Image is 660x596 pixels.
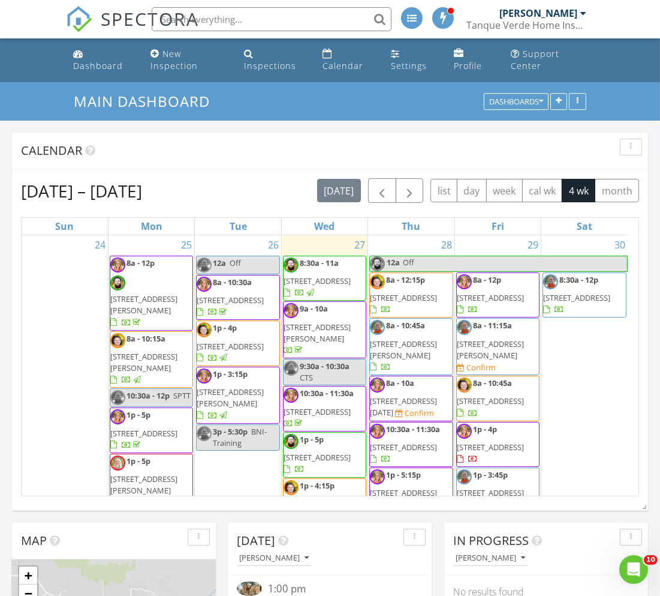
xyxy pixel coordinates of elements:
[284,480,351,520] a: 1p - 4:15p
[110,454,193,511] a: 1p - 5p [STREET_ADDRESS][PERSON_NAME]
[395,408,434,419] a: Confirm
[525,235,541,254] a: Go to August 29, 2025
[368,178,396,203] button: Previous
[213,426,248,437] span: 3p - 5:30p
[370,469,437,522] a: 1p - 5:15p [STREET_ADDRESS][PERSON_NAME]
[386,378,414,388] span: 8a - 10a
[300,372,313,383] span: CTS
[543,292,610,303] span: [STREET_ADDRESS]
[281,235,367,576] td: Go to August 27, 2025
[453,532,529,549] span: In Progress
[173,390,191,401] span: SPTT
[574,218,595,235] a: Saturday
[53,218,76,235] a: Sunday
[110,351,177,373] span: [STREET_ADDRESS][PERSON_NAME]
[522,179,563,202] button: cal wk
[110,331,193,388] a: 8a - 10:15a [STREET_ADDRESS][PERSON_NAME]
[457,320,472,335] img: _dsc4716.jpg
[284,480,299,495] img: aaron_daniels__resize.jpg
[300,480,334,491] span: 1p - 4:15p
[126,333,165,344] span: 8a - 10:15a
[197,322,212,337] img: aaron_daniels__resize.jpg
[486,179,523,202] button: week
[66,6,92,32] img: The Best Home Inspection Software - Spectora
[300,388,354,399] span: 10:30a - 11:30a
[284,303,351,355] a: 9a - 10a [STREET_ADDRESS][PERSON_NAME]
[197,277,212,292] img: capture.jpg
[370,256,385,271] img: tucson_home_inspector__tom_dolan.jpg
[543,272,626,318] a: 8:30a - 12p [STREET_ADDRESS]
[454,60,482,71] div: Profile
[369,376,453,421] a: 8a - 10a [STREET_ADDRESS][DATE] Confirm
[312,218,337,235] a: Wednesday
[110,409,177,450] a: 1p - 5p [STREET_ADDRESS]
[369,272,453,318] a: 8a - 12:15p [STREET_ADDRESS]
[399,218,423,235] a: Thursday
[370,378,385,393] img: capture.jpg
[126,257,155,268] span: 8a - 12p
[213,322,237,333] span: 1p - 4p
[237,582,262,595] img: 9346546%2Fcover_photos%2FWrwLPsmwKogr6W0YDCgo%2Fsmall.jpg
[386,43,439,77] a: Settings
[283,432,366,478] a: 1p - 5p [STREET_ADDRESS]
[284,452,351,463] span: [STREET_ADDRESS]
[466,19,586,31] div: Tanque Verde Home Inspections LLC
[457,378,472,393] img: aaron_daniels__resize.jpg
[499,7,577,19] div: [PERSON_NAME]
[110,474,177,496] span: [STREET_ADDRESS][PERSON_NAME]
[239,43,308,77] a: Inspections
[370,469,385,484] img: capture.jpg
[110,275,125,290] img: tucson_home_inspector__tom_dolan.jpg
[370,424,442,464] a: 10:30a - 11:30a [STREET_ADDRESS]
[457,339,524,361] span: [STREET_ADDRESS][PERSON_NAME]
[21,179,142,203] h2: [DATE] – [DATE]
[473,469,508,480] span: 1p - 3:45p
[457,179,487,202] button: day
[237,532,275,549] span: [DATE]
[457,424,472,439] img: capture.jpg
[457,378,524,418] a: 8a - 10:45a [STREET_ADDRESS]
[369,318,453,375] a: 8a - 10:45a [STREET_ADDRESS][PERSON_NAME]
[150,48,198,71] div: New Inspection
[22,235,108,576] td: Go to August 24, 2025
[213,257,226,268] span: 12a
[197,387,264,409] span: [STREET_ADDRESS][PERSON_NAME]
[370,487,437,510] span: [STREET_ADDRESS][PERSON_NAME]
[110,293,177,316] span: [STREET_ADDRESS][PERSON_NAME]
[73,60,123,71] div: Dashboard
[284,303,299,318] img: capture.jpg
[473,424,497,435] span: 1p - 4p
[126,409,150,420] span: 1p - 5p
[197,295,264,306] span: [STREET_ADDRESS]
[283,256,366,301] a: 8:30a - 11a [STREET_ADDRESS]
[457,274,524,315] a: 8a - 12p [STREET_ADDRESS]
[457,469,524,522] a: 1p - 3:45p [STREET_ADDRESS][PERSON_NAME]
[197,341,264,352] span: [STREET_ADDRESS]
[489,218,507,235] a: Friday
[370,320,385,335] img: _dsc4716.jpg
[370,274,385,289] img: aaron_daniels__resize.jpg
[370,292,437,303] span: [STREET_ADDRESS]
[197,369,264,421] a: 1p - 3:15p [STREET_ADDRESS][PERSON_NAME]
[559,274,598,285] span: 8:30a - 12p
[473,320,512,331] span: 8a - 11:15a
[197,277,264,317] a: 8a - 10:30a [STREET_ADDRESS]
[457,362,496,373] a: Confirm
[300,361,349,372] span: 9:30a - 10:30a
[110,333,125,348] img: aaron_daniels__resize.jpg
[489,98,543,106] div: Dashboards
[456,422,540,468] a: 1p - 4p [STREET_ADDRESS]
[386,469,421,480] span: 1p - 5:15p
[300,257,339,268] span: 8:30a - 11a
[213,369,248,379] span: 1p - 3:15p
[457,292,524,303] span: [STREET_ADDRESS]
[197,369,212,384] img: capture.jpg
[511,48,560,71] div: Support Center
[405,408,434,418] div: Confirm
[66,16,199,41] a: SPECTORA
[430,179,457,202] button: list
[456,272,540,318] a: 8a - 12p [STREET_ADDRESS]
[110,256,193,331] a: 8a - 12p [STREET_ADDRESS][PERSON_NAME]
[138,218,165,235] a: Monday
[126,390,170,401] span: 10:30a - 12p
